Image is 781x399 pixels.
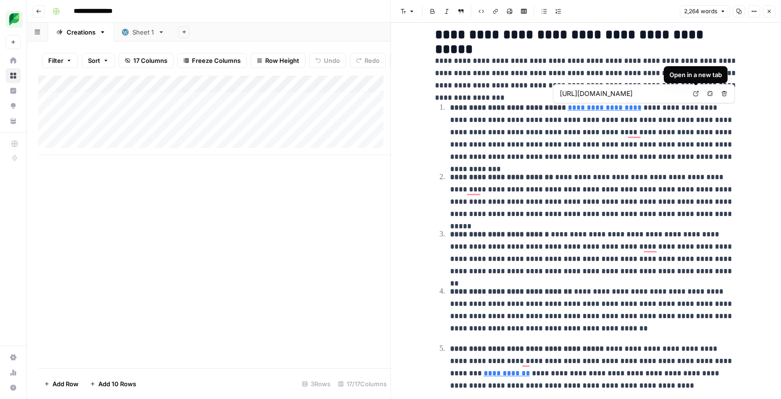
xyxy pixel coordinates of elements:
a: Browse [6,68,21,83]
a: Creations [48,23,114,42]
button: Undo [309,53,346,68]
span: Filter [48,56,63,65]
a: Usage [6,365,21,380]
button: Sort [82,53,115,68]
span: Undo [324,56,340,65]
a: Settings [6,350,21,365]
div: Creations [67,27,95,37]
button: Freeze Columns [177,53,247,68]
a: Your Data [6,113,21,129]
div: 17/17 Columns [334,376,390,391]
button: 17 Columns [119,53,174,68]
button: Filter [42,53,78,68]
a: Opportunities [6,98,21,113]
div: Sheet 1 [132,27,154,37]
button: Redo [350,53,386,68]
button: Add Row [38,376,84,391]
a: Insights [6,83,21,98]
a: Sheet 1 [114,23,173,42]
button: 2,264 words [680,5,730,17]
span: 17 Columns [133,56,167,65]
span: Add 10 Rows [98,379,136,389]
button: Workspace: SproutSocial [6,8,21,31]
button: Add 10 Rows [84,376,142,391]
span: Redo [364,56,380,65]
img: SproutSocial Logo [6,11,23,28]
div: 3 Rows [298,376,334,391]
span: 2,264 words [684,7,717,16]
span: Freeze Columns [192,56,241,65]
span: Add Row [52,379,78,389]
button: Help + Support [6,380,21,395]
a: Home [6,53,21,68]
button: Row Height [251,53,305,68]
span: Sort [88,56,100,65]
span: Row Height [265,56,299,65]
